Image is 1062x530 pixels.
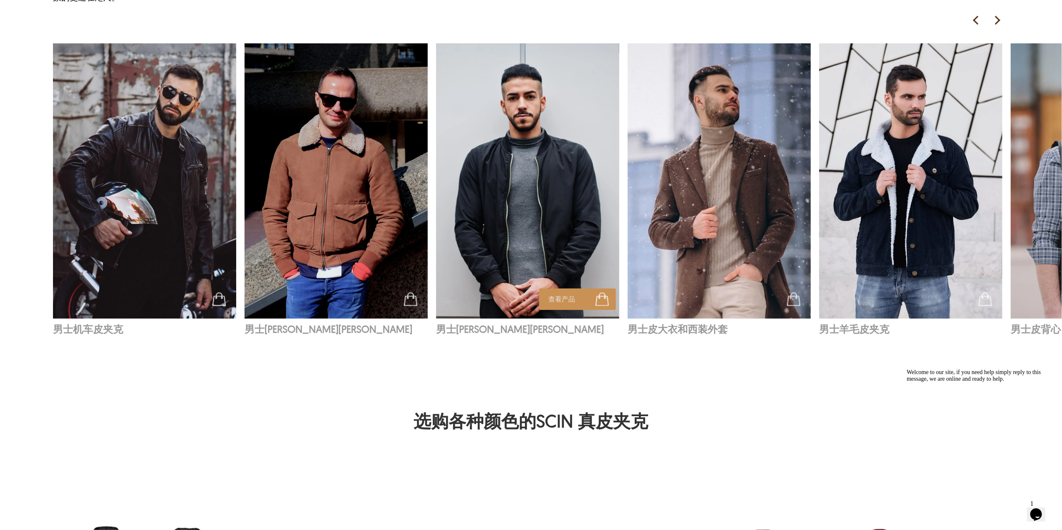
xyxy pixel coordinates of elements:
[979,293,992,306] img: 购物车图标.jpg
[991,14,1003,27] img: 右箭头图标
[628,323,728,335] font: 男士皮大衣和西装外套
[970,14,982,27] img: 左箭头图标
[819,43,1003,319] img: 男士羊皮夹克本地页面
[819,323,889,335] font: 男士羊毛皮夹克
[1011,323,1061,335] font: 男士皮背心
[53,43,237,319] img: 男士机车皮夹克本地页面
[970,289,1000,310] div: 查看产品
[1027,497,1054,522] iframe: 聊天小部件
[539,289,616,310] span: 查看产品
[628,43,811,336] a: 男士外套和西装皮夹克本地页面购物车图标.jpg男士皮大衣和西装外套
[245,43,428,319] img: 男士飞行员皮夹克本地页面
[53,43,236,336] a: 男士机车皮夹克本地页面购物车图标.jpg男士机车皮夹克
[779,289,809,310] div: 查看产品
[212,293,226,306] img: 购物车图标.jpg
[628,43,811,319] img: 男士外套和西装皮夹克本地页面
[903,366,1054,492] iframe: 聊天小部件
[548,295,575,304] font: 查看产品
[53,43,236,319] div: 男士机车皮夹克
[3,3,138,16] span: Welcome to our site, if you need help simply reply to this message, we are online and ready to help.
[414,410,449,432] font: 选购
[595,293,609,306] img: 购物车图标.jpg
[436,43,620,319] img: 男士飞行员皮夹克本地页面
[787,293,800,306] img: 购物车图标.jpg
[404,293,417,306] img: 购物车图标.jpg
[449,410,537,432] font: 各种颜色的
[537,410,648,432] a: SCIN 真皮夹克
[819,43,1002,336] a: 男士羊皮夹克本地页面购物车图标.jpg男士羊毛皮夹克
[819,43,1002,319] div: 男士羊毛皮夹克
[53,323,123,335] font: 男士机车皮夹克
[204,289,234,310] div: 查看产品
[436,43,619,319] div: 男士飞行员皮夹克
[3,3,154,17] div: Welcome to our site, if you need help simply reply to this message, we are online and ready to help.
[396,289,426,310] div: 查看产品
[587,289,617,310] div: 查看产品
[245,43,428,319] div: 男士飞行员皮夹克
[245,323,412,335] font: 男士[PERSON_NAME][PERSON_NAME]
[628,43,811,319] div: 男士皮大衣和西装外套
[436,323,604,335] font: 男士[PERSON_NAME][PERSON_NAME]
[436,43,619,336] a: 男士飞行员皮夹克本地页面查看产品购物车图标.jpg男士[PERSON_NAME][PERSON_NAME]
[245,43,428,336] a: 男士飞行员皮夹克本地页面购物车图标.jpg男士[PERSON_NAME][PERSON_NAME]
